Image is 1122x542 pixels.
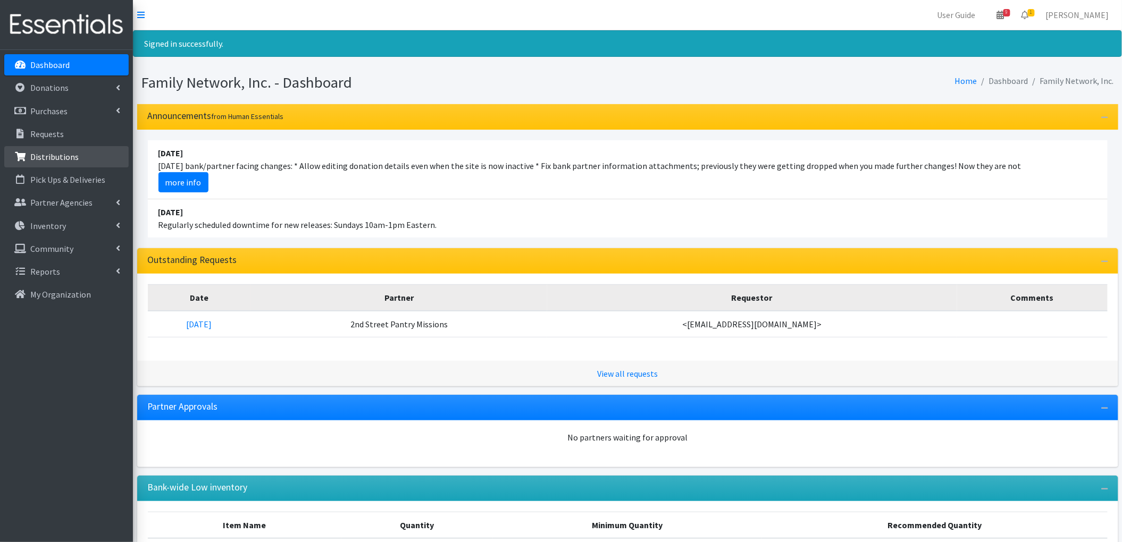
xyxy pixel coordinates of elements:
[133,30,1122,57] div: Signed in successfully.
[4,123,129,145] a: Requests
[547,284,957,311] th: Requestor
[929,4,984,26] a: User Guide
[4,77,129,98] a: Donations
[1028,9,1035,16] span: 1
[762,512,1107,538] th: Recommended Quantity
[30,151,79,162] p: Distributions
[148,431,1108,444] div: No partners waiting for approval
[250,284,547,311] th: Partner
[30,82,69,93] p: Donations
[186,319,212,329] a: [DATE]
[4,215,129,236] a: Inventory
[4,192,129,213] a: Partner Agencies
[341,512,492,538] th: Quantity
[158,172,208,192] a: more info
[957,284,1108,311] th: Comments
[30,174,105,185] p: Pick Ups & Deliveries
[30,266,60,277] p: Reports
[148,512,342,538] th: Item Name
[989,4,1013,26] a: 9
[4,261,129,282] a: Reports
[148,199,1108,238] li: Regularly scheduled downtime for new releases: Sundays 10am-1pm Eastern.
[30,197,93,208] p: Partner Agencies
[4,284,129,305] a: My Organization
[4,54,129,75] a: Dashboard
[141,73,624,92] h1: Family Network, Inc. - Dashboard
[1013,4,1037,26] a: 1
[1003,9,1010,16] span: 9
[597,368,658,379] a: View all requests
[148,401,218,412] h3: Partner Approvals
[212,112,284,121] small: from Human Essentials
[30,221,66,231] p: Inventory
[30,243,73,254] p: Community
[30,60,70,70] p: Dashboard
[148,140,1108,199] li: [DATE] bank/partner facing changes: * Allow editing donation details even when the site is now in...
[4,169,129,190] a: Pick Ups & Deliveries
[4,7,129,43] img: HumanEssentials
[158,148,183,158] strong: [DATE]
[148,111,284,122] h3: Announcements
[30,129,64,139] p: Requests
[148,255,237,266] h3: Outstanding Requests
[250,311,547,337] td: 2nd Street Pantry Missions
[148,284,251,311] th: Date
[4,238,129,259] a: Community
[955,75,977,86] a: Home
[30,289,91,300] p: My Organization
[158,207,183,217] strong: [DATE]
[493,512,763,538] th: Minimum Quantity
[1037,4,1118,26] a: [PERSON_NAME]
[30,106,68,116] p: Purchases
[148,482,248,493] h3: Bank-wide Low inventory
[547,311,957,337] td: <[EMAIL_ADDRESS][DOMAIN_NAME]>
[4,146,129,167] a: Distributions
[4,100,129,122] a: Purchases
[977,73,1028,89] li: Dashboard
[1028,73,1114,89] li: Family Network, Inc.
